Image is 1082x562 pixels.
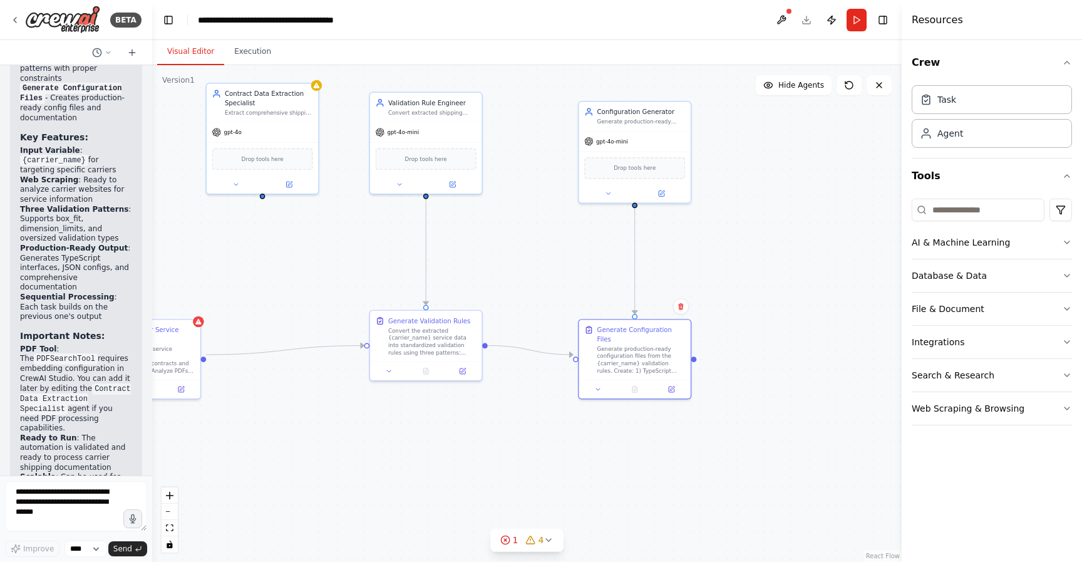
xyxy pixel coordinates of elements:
[20,244,132,293] li: : Generates TypeScript interfaces, JSON configs, and comprehensive documentation
[912,392,1072,425] button: Web Scraping & Browsing
[20,472,132,502] li: : Can be used for multiple carriers by changing the input
[369,92,483,195] div: Validation Rule EngineerConvert extracted shipping data into standardized validation rules using ...
[224,128,241,136] span: gpt-4o
[5,541,59,557] button: Improve
[388,109,477,117] div: Convert extracted shipping data into standardized validation rules using the three validation pat...
[224,39,281,65] button: Execution
[756,75,832,95] button: Hide Agents
[162,75,195,85] div: Version 1
[866,553,900,559] a: React Flow attribution
[937,93,956,106] div: Task
[597,118,686,126] div: Generate production-ready configuration files and documentation for shipping validation systems. ...
[205,83,319,194] div: Contract Data Extraction SpecialistExtract comprehensive shipping service information from carrie...
[225,89,313,107] div: Contract Data Extraction Specialist
[578,319,691,399] div: Generate Configuration FilesGenerate production-ready configuration files from the {carrier_name}...
[874,11,892,29] button: Hide right sidebar
[106,345,195,374] div: Extract shipping service information from {carrier_name} contracts and documentation. Analyze PDF...
[20,472,56,481] strong: Scalable
[157,39,224,65] button: Visual Editor
[406,366,445,377] button: No output available
[912,303,984,315] div: File & Document
[162,487,178,504] button: zoom in
[20,345,56,353] strong: PDF Tool
[20,83,121,104] code: Generate Configuration Files
[912,45,1072,80] button: Crew
[656,384,687,395] button: Open in side panel
[20,434,132,472] li: : The automation is validated and ready to process carrier shipping documentation
[20,146,80,155] strong: Input Variable
[20,83,132,123] li: - Creates production-ready config files and documentation
[490,529,564,552] button: 14
[108,541,147,556] button: Send
[912,269,987,282] div: Database & Data
[672,298,689,315] button: Delete node
[34,353,98,365] code: PDFSearchTool
[165,384,197,395] button: Open in side panel
[162,536,178,553] button: toggle interactivity
[88,319,201,399] div: Extract Carrier Service DataExtract shipping service information from {carrier_name} contracts an...
[630,208,639,314] g: Edge from ab044fcf-ba07-4966-8608-a052025dd39f to 197bee99-4656-4b02-8b28-fdb6271450b7
[388,98,477,108] div: Validation Rule Engineer
[597,345,686,374] div: Generate production-ready configuration files from the {carrier_name} validation rules. Create: 1...
[597,107,686,117] div: Configuration Generator
[20,434,77,442] strong: Ready to Run
[778,80,824,90] span: Hide Agents
[20,244,128,252] strong: Production-Ready Output
[206,341,364,359] g: Edge from afc3d4da-94c8-45a0-8ac3-620c2f11cb5d to 5b7583b3-8e5d-4e85-8653-ef1137cb68a6
[25,6,100,34] img: Logo
[20,155,88,166] code: {carrier_name}
[369,310,483,382] div: Generate Validation RulesConvert the extracted {carrier_name} service data into standardized vali...
[20,331,105,341] strong: Important Notes:
[538,534,544,546] span: 4
[597,325,686,343] div: Generate Configuration Files
[912,402,1024,415] div: Web Scraping & Browsing
[388,327,477,356] div: Convert the extracted {carrier_name} service data into standardized validation rules using three ...
[20,345,132,434] li: : The requires embedding configuration in CrewAI Studio. You can add it later by editing the agen...
[123,509,142,528] button: Click to speak your automation idea
[162,520,178,536] button: fit view
[162,487,178,553] div: React Flow controls
[113,544,132,554] span: Send
[264,179,315,190] button: Open in side panel
[912,259,1072,292] button: Database & Data
[614,164,656,173] span: Drop tools here
[20,175,78,184] strong: Web Scraping
[405,155,447,164] span: Drop tools here
[912,159,1072,194] button: Tools
[427,179,478,190] button: Open in side panel
[87,45,117,60] button: Switch to previous chat
[20,175,132,205] li: : Ready to analyze carrier websites for service information
[912,369,994,382] div: Search & Research
[636,188,687,199] button: Open in side panel
[388,316,470,326] div: Generate Validation Rules
[160,11,177,29] button: Hide left sidebar
[912,326,1072,358] button: Integrations
[912,80,1072,158] div: Crew
[20,146,132,175] li: : for targeting specific carriers
[20,132,88,142] strong: Key Features:
[162,504,178,520] button: zoom out
[20,293,132,322] li: : Each task builds on the previous one's output
[122,45,142,60] button: Start a new chat
[513,534,518,546] span: 1
[912,226,1072,259] button: AI & Machine Learning
[225,109,313,117] div: Extract comprehensive shipping service information from carrier contracts, PDFs, and documentatio...
[20,383,131,415] code: Contract Data Extraction Specialist
[242,155,284,164] span: Drop tools here
[578,101,691,204] div: Configuration GeneratorGenerate production-ready configuration files and documentation for shippi...
[20,205,132,244] li: : Supports box_fit, dimension_limits, and oversized validation types
[937,127,963,140] div: Agent
[106,325,195,343] div: Extract Carrier Service Data
[20,205,128,214] strong: Three Validation Patterns
[421,199,431,305] g: Edge from f71f6b04-4dfc-448a-aa35-28473fbc1b4f to 5b7583b3-8e5d-4e85-8653-ef1137cb68a6
[198,14,339,26] nav: breadcrumb
[23,544,54,554] span: Improve
[912,236,1010,249] div: AI & Machine Learning
[110,13,142,28] div: BETA
[912,293,1072,325] button: File & Document
[912,194,1072,435] div: Tools
[596,138,628,145] span: gpt-4o-mini
[388,128,420,136] span: gpt-4o-mini
[616,384,654,395] button: No output available
[488,341,573,359] g: Edge from 5b7583b3-8e5d-4e85-8653-ef1137cb68a6 to 197bee99-4656-4b02-8b28-fdb6271450b7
